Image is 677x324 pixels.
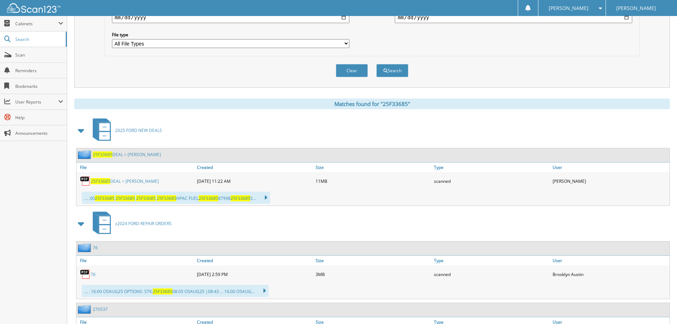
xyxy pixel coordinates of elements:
[314,267,432,281] div: 3MB
[15,83,63,89] span: Bookmarks
[376,64,408,77] button: Search
[15,99,58,105] span: User Reports
[15,115,63,121] span: Help
[432,256,551,265] a: Type
[78,150,93,159] img: folder2.png
[551,256,670,265] a: User
[80,176,91,186] img: PDF.png
[432,163,551,172] a: Type
[231,195,250,201] span: 25F33685
[336,64,368,77] button: Clear
[314,256,432,265] a: Size
[91,178,159,184] a: 25F33685DEAL = [PERSON_NAME]
[136,195,156,201] span: 25F33685
[115,221,172,227] span: z2024 FORD REPAIR ORDERS
[88,116,162,144] a: 2025 FORD NEW DEALS
[78,305,93,314] img: folder2.png
[76,256,195,265] a: File
[15,36,62,42] span: Search
[641,290,677,324] iframe: Chat Widget
[157,195,176,201] span: 25F33685
[551,267,670,281] div: Brooklyn Austin
[616,6,656,10] span: [PERSON_NAME]
[115,127,162,133] span: 2025 FORD NEW DEALS
[153,288,172,294] span: 25F33685
[7,3,60,13] img: scan123-logo-white.svg
[551,174,670,188] div: [PERSON_NAME]
[88,209,172,238] a: z2024 FORD REPAIR ORDERS
[82,192,270,204] div: ... .00 HPAC FUEL 87998 S...
[195,174,314,188] div: [DATE] 11:22 AM
[199,195,218,201] span: 25F33685
[78,243,93,252] img: folder2.png
[91,178,110,184] span: 25F33685
[95,195,114,201] span: 25F33685
[93,306,108,312] a: 270537
[549,6,589,10] span: [PERSON_NAME]
[15,130,63,136] span: Announcements
[432,267,551,281] div: scanned
[314,163,432,172] a: Size
[15,52,63,58] span: Scan
[195,267,314,281] div: [DATE] 2:59 PM
[195,163,314,172] a: Created
[15,68,63,74] span: Reminders
[15,21,58,27] span: Cabinets
[195,256,314,265] a: Created
[112,32,349,38] label: File type
[112,12,349,23] input: start
[551,163,670,172] a: User
[93,152,161,158] a: 25F33685DEAL = [PERSON_NAME]
[395,12,632,23] input: end
[314,174,432,188] div: 11MB
[74,99,670,109] div: Matches found for "25F33685"
[82,285,269,297] div: ... . 16:00 O5AUG25 OPTIONS: STK: 08:05 O5AUG25 |08:43 ... 16:00 O5AUG...
[80,269,91,280] img: PDF.png
[115,195,135,201] span: 25F33685
[93,152,112,158] span: 25F33685
[432,174,551,188] div: scanned
[91,271,96,277] a: 76
[93,245,98,251] a: 76
[76,163,195,172] a: File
